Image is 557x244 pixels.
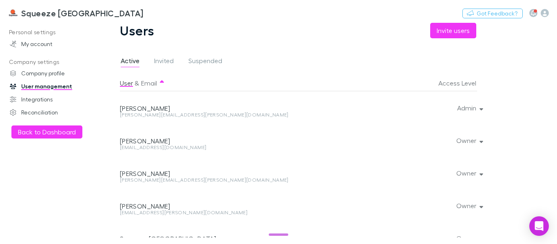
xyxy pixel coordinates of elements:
img: Squeeze North Sydney's Logo [8,8,18,18]
span: Suspended [188,57,222,67]
div: Open Intercom Messenger [529,216,549,236]
div: [PERSON_NAME] [120,202,345,210]
a: Integrations [2,93,105,106]
h1: Users [120,23,155,38]
button: Owner [450,233,488,244]
div: [PERSON_NAME][EMAIL_ADDRESS][PERSON_NAME][DOMAIN_NAME] [120,112,345,117]
button: Back to Dashboard [11,125,82,138]
button: Got Feedback? [462,9,523,18]
a: My account [2,37,105,51]
span: Active [121,57,139,67]
a: Squeeze [GEOGRAPHIC_DATA] [3,3,148,23]
button: Email [141,75,157,91]
a: User management [2,80,105,93]
button: Access Level [438,75,486,91]
button: Owner [450,135,488,146]
div: [PERSON_NAME] [120,104,345,112]
div: [PERSON_NAME] [120,169,345,178]
span: Invited [154,57,174,67]
p: Company settings [2,57,105,67]
div: [EMAIL_ADDRESS][DOMAIN_NAME] [120,145,345,150]
a: Reconciliation [2,106,105,119]
button: Owner [450,167,488,179]
button: Invite users [430,23,476,38]
a: Company profile [2,67,105,80]
button: Owner [450,200,488,211]
div: [PERSON_NAME][EMAIL_ADDRESS][PERSON_NAME][DOMAIN_NAME] [120,178,345,182]
h3: Squeeze [GEOGRAPHIC_DATA] [21,8,144,18]
p: Personal settings [2,27,105,37]
button: Admin [451,102,488,114]
div: Squeeze [GEOGRAPHIC_DATA] [120,235,345,243]
button: User [120,75,133,91]
div: [PERSON_NAME] [120,137,345,145]
div: & [120,75,345,91]
div: [EMAIL_ADDRESS][PERSON_NAME][DOMAIN_NAME] [120,210,345,215]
